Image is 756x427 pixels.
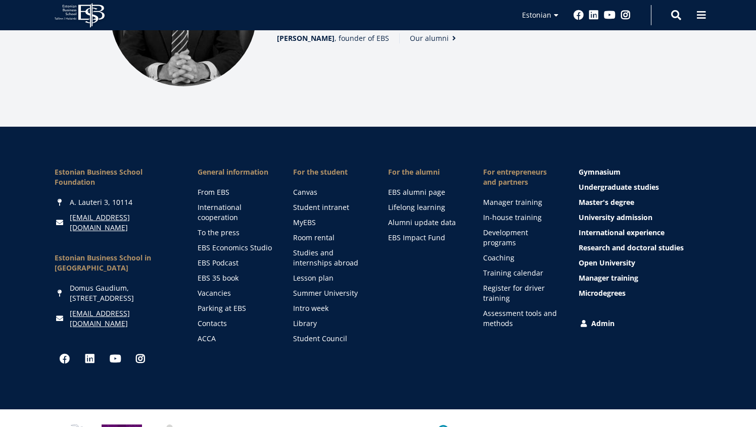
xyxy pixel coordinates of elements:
font: Undergraduate studies [579,182,659,192]
a: [EMAIL_ADDRESS][DOMAIN_NAME] [70,308,177,329]
font: Manager training [483,197,542,207]
font: , founder of EBS [335,33,389,43]
a: International experience [579,228,701,238]
font: In-house training [483,212,542,222]
a: To the press [198,228,272,238]
a: Student intranet [293,202,368,212]
a: From EBS [198,187,272,197]
a: Gymnasium [579,167,701,177]
a: Canvas [293,187,368,197]
a: EBS 35 book [198,273,272,283]
font: Canvas [293,187,317,197]
font: Vacancies [198,288,231,298]
a: [EMAIL_ADDRESS][DOMAIN_NAME] [70,212,177,233]
font: Research and doctoral studies [579,243,684,252]
font: EBS alumni page [388,187,445,197]
a: Studies and internships abroad [293,248,368,268]
a: ACCA [198,334,272,344]
a: EBS Economics Studio [198,243,272,253]
a: Register for driver training [483,283,558,303]
a: Contacts [198,318,272,329]
a: For the student [293,167,368,177]
font: Open University [579,258,635,268]
font: EBS Impact Fund [388,233,445,242]
font: Room rental [293,233,335,242]
a: Intro week [293,303,368,313]
a: Manager training [579,273,701,283]
font: Summer University [293,288,358,298]
font: Studies and internships abroad [293,248,358,268]
font: For the student [293,167,348,177]
a: Research and doctoral studies [579,243,701,253]
a: EBS Impact Fund [388,233,463,243]
font: Parking at EBS [198,303,246,313]
font: Contacts [198,318,227,328]
a: In-house training [483,212,558,223]
a: Admin [579,318,701,329]
font: General information [198,167,268,177]
a: Open University [579,258,701,268]
a: Lifelong learning [388,202,463,212]
font: Lesson plan [293,273,334,283]
a: International cooperation [198,202,272,223]
font: Our alumni [410,33,449,43]
font: Alumni update data [388,218,456,227]
font: Library [293,318,317,328]
font: Student intranet [293,202,349,212]
font: Gymnasium [579,167,621,177]
font: Microdegrees [579,288,626,298]
font: Training calendar [483,268,543,278]
a: Undergraduate studies [579,182,701,192]
font: MyEBS [293,218,316,227]
a: Coaching [483,253,558,263]
font: ACCA [198,334,216,343]
a: Manager training [483,197,558,207]
a: Parking at EBS [198,303,272,313]
font: For the alumni [388,167,440,177]
font: Domus Gaudium, [STREET_ADDRESS] [70,283,134,303]
a: Training calendar [483,268,558,278]
font: Student Council [293,334,347,343]
a: Development programs [483,228,558,248]
font: International cooperation [198,202,242,222]
font: University admission [579,212,652,222]
a: MyEBS [293,218,368,228]
a: Master's degree [579,197,701,207]
font: Estonian Business School in [GEOGRAPHIC_DATA] [55,253,151,273]
a: University admission [579,212,701,223]
font: EBS Podcast [198,258,239,268]
a: Room rental [293,233,368,243]
a: Lesson plan [293,273,368,283]
font: Intro week [293,303,328,313]
a: Our alumni [410,33,459,43]
a: EBS alumni page [388,187,463,197]
font: [EMAIL_ADDRESS][DOMAIN_NAME] [70,212,130,232]
font: Lifelong learning [388,202,445,212]
font: [EMAIL_ADDRESS][DOMAIN_NAME] [70,308,130,328]
font: Register for driver training [483,283,545,303]
font: A. Lauteri 3, 10114 [70,197,132,207]
font: International experience [579,228,665,237]
a: EBS Podcast [198,258,272,268]
font: Estonian Business School Foundation [55,167,143,187]
font: From EBS [198,187,229,197]
a: Student Council [293,334,368,344]
a: Summer University [293,288,368,298]
a: Assessment tools and methods [483,308,558,329]
a: Vacancies [198,288,272,298]
font: Admin [591,318,615,328]
font: Coaching [483,253,514,262]
font: [PERSON_NAME] [277,33,335,43]
font: Master's degree [579,197,634,207]
font: To the press [198,228,240,237]
a: Alumni update data [388,218,463,228]
a: Library [293,318,368,329]
font: Manager training [579,273,638,283]
a: Microdegrees [579,288,701,298]
font: EBS 35 book [198,273,239,283]
font: For entrepreneurs and partners [483,167,547,187]
font: Development programs [483,228,528,247]
font: Assessment tools and methods [483,308,557,328]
